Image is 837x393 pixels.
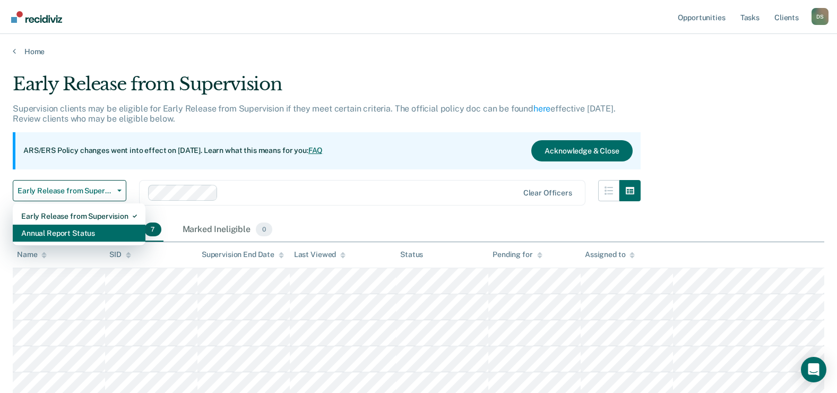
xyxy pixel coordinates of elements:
[13,47,824,56] a: Home
[531,140,632,161] button: Acknowledge & Close
[585,250,635,259] div: Assigned to
[11,11,62,23] img: Recidiviz
[400,250,423,259] div: Status
[17,250,47,259] div: Name
[294,250,346,259] div: Last Viewed
[523,189,572,198] div: Clear officers
[812,8,829,25] div: D S
[23,146,323,156] p: ARS/ERS Policy changes went into effect on [DATE]. Learn what this means for you:
[180,218,275,242] div: Marked Ineligible0
[144,223,161,236] span: 7
[493,250,542,259] div: Pending for
[308,146,323,155] a: FAQ
[21,225,137,242] div: Annual Report Status
[13,180,126,201] button: Early Release from Supervision
[109,250,131,259] div: SID
[21,208,137,225] div: Early Release from Supervision
[256,223,272,236] span: 0
[533,104,550,114] a: here
[13,104,616,124] p: Supervision clients may be eligible for Early Release from Supervision if they meet certain crite...
[13,73,641,104] div: Early Release from Supervision
[801,357,826,382] div: Open Intercom Messenger
[18,186,113,195] span: Early Release from Supervision
[202,250,284,259] div: Supervision End Date
[812,8,829,25] button: Profile dropdown button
